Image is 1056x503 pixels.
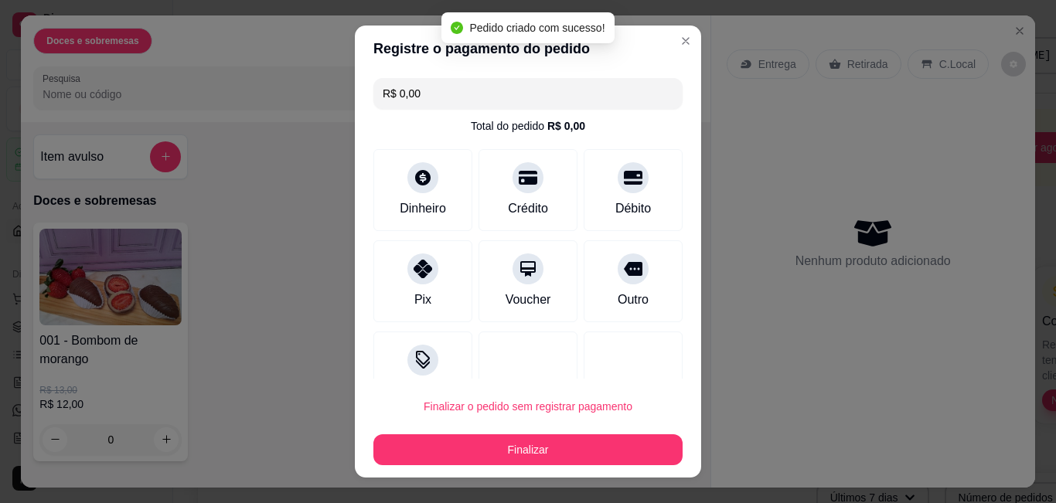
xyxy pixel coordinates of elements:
[508,199,548,218] div: Crédito
[414,291,431,309] div: Pix
[506,291,551,309] div: Voucher
[451,22,463,34] span: check-circle
[673,29,698,53] button: Close
[547,118,585,134] div: R$ 0,00
[373,391,683,422] button: Finalizar o pedido sem registrar pagamento
[373,434,683,465] button: Finalizar
[355,25,701,72] header: Registre o pagamento do pedido
[618,291,649,309] div: Outro
[615,199,651,218] div: Débito
[383,78,673,109] input: Ex.: hambúrguer de cordeiro
[471,118,585,134] div: Total do pedido
[469,22,605,34] span: Pedido criado com sucesso!
[400,199,446,218] div: Dinheiro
